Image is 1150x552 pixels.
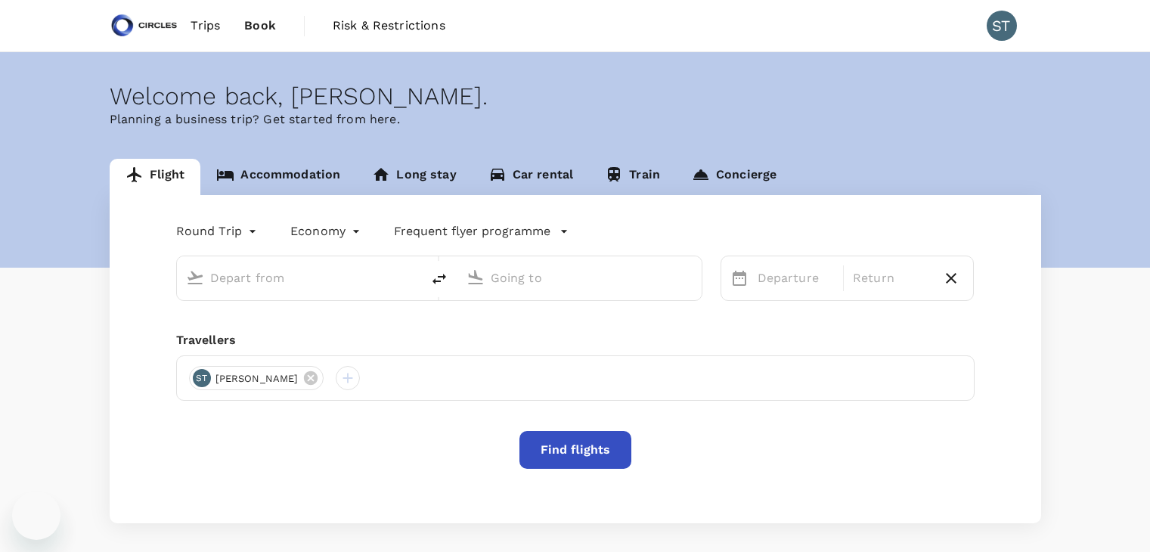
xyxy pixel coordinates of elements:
a: Concierge [676,159,792,195]
iframe: Button to launch messaging window [12,492,60,540]
div: ST [987,11,1017,41]
button: Find flights [519,431,631,469]
div: Travellers [176,331,975,349]
div: Round Trip [176,219,261,243]
p: Planning a business trip? Get started from here. [110,110,1041,129]
input: Going to [491,266,670,290]
a: Train [589,159,676,195]
a: Flight [110,159,201,195]
span: Book [244,17,276,35]
button: delete [421,261,457,297]
span: Risk & Restrictions [333,17,445,35]
img: Circles [110,9,179,42]
button: Open [411,276,414,279]
p: Frequent flyer programme [394,222,550,240]
div: ST[PERSON_NAME] [189,366,324,390]
button: Open [691,276,694,279]
a: Car rental [473,159,590,195]
input: Depart from [210,266,389,290]
div: ST [193,369,211,387]
p: Departure [758,269,834,287]
p: Return [853,269,929,287]
div: Economy [290,219,364,243]
span: Trips [191,17,220,35]
button: Frequent flyer programme [394,222,569,240]
a: Accommodation [200,159,356,195]
a: Long stay [356,159,472,195]
div: Welcome back , [PERSON_NAME] . [110,82,1041,110]
span: [PERSON_NAME] [206,371,308,386]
